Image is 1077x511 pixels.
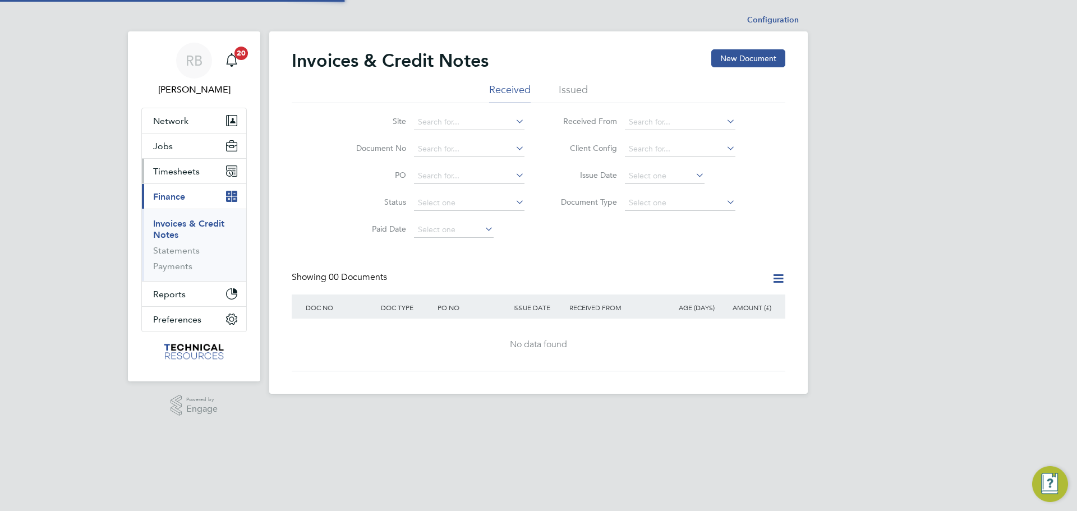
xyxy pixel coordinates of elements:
div: Showing [292,271,389,283]
div: AGE (DAYS) [661,294,717,320]
div: RECEIVED FROM [567,294,661,320]
input: Search for... [414,141,524,157]
nav: Main navigation [128,31,260,381]
label: PO [342,170,406,180]
span: RB [186,53,202,68]
div: AMOUNT (£) [717,294,774,320]
span: Preferences [153,314,201,325]
input: Select one [625,195,735,211]
a: Go to account details [141,43,247,96]
input: Search for... [414,114,524,130]
span: Reports [153,289,186,300]
input: Select one [625,168,705,184]
label: Document No [342,143,406,153]
span: Jobs [153,141,173,151]
input: Select one [414,222,494,238]
label: Client Config [553,143,617,153]
span: Rianna Bowles [141,83,247,96]
button: New Document [711,49,785,67]
span: Timesheets [153,166,200,177]
li: Configuration [747,9,799,31]
span: Network [153,116,188,126]
a: Payments [153,261,192,271]
input: Search for... [625,114,735,130]
h2: Invoices & Credit Notes [292,49,489,72]
label: Paid Date [342,224,406,234]
label: Document Type [553,197,617,207]
input: Search for... [625,141,735,157]
li: Received [489,83,531,103]
div: No data found [303,339,774,351]
li: Issued [559,83,588,103]
a: Go to home page [141,343,247,361]
div: ISSUE DATE [510,294,567,320]
a: Statements [153,245,200,256]
span: 20 [234,47,248,60]
input: Search for... [414,168,524,184]
button: Engage Resource Center [1032,466,1068,502]
a: Invoices & Credit Notes [153,218,224,240]
span: 00 Documents [329,271,387,283]
label: Received From [553,116,617,126]
label: Site [342,116,406,126]
div: PO NO [435,294,510,320]
span: Engage [186,404,218,414]
span: Finance [153,191,185,202]
label: Status [342,197,406,207]
input: Select one [414,195,524,211]
div: DOC NO [303,294,378,320]
div: DOC TYPE [378,294,435,320]
img: technicalresources-logo-retina.png [163,343,226,361]
span: Powered by [186,395,218,404]
label: Issue Date [553,170,617,180]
